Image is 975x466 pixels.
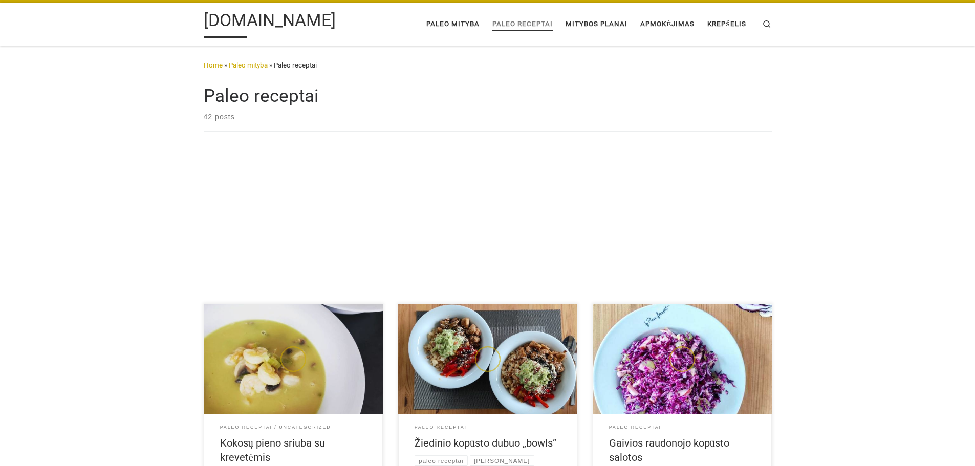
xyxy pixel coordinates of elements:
span: Paleo mityba [426,14,480,32]
a: Uncategorized [279,422,331,433]
span: Krepšelis [707,14,746,32]
a: [DOMAIN_NAME] [204,8,336,38]
a: Krepšelis [704,14,749,35]
span: Paleo receptai [274,61,317,69]
a: paleo receptai [415,455,468,466]
a: Gaivios raudonojo kopūsto salotos [609,437,729,463]
span: paleo receptai [419,457,464,464]
a: Žiedinio kopūsto dubuo „bowls” [415,437,556,449]
a: Paleo receptai [489,14,556,35]
span: [PERSON_NAME] [474,457,530,464]
span: Paleo receptai [609,425,661,430]
span: Paleo receptai [492,14,553,32]
a: Paleo receptai [220,422,272,433]
span: Uncategorized [279,425,331,430]
a: Mitybos planai [562,14,631,35]
a: Paleo receptai [415,422,467,433]
span: Mitybos planai [566,14,627,32]
a: Kokosų pieno sriuba su krevetėmis [220,437,325,463]
span: Apmokėjimas [640,14,695,32]
span: Paleo receptai [220,425,272,430]
span: » [224,61,227,69]
a: Paleo mityba [229,61,268,69]
span: Paleo receptai [415,425,467,430]
a: Paleo mityba [423,14,483,35]
a: Home [204,61,223,69]
a: [PERSON_NAME] [470,455,534,466]
a: Apmokėjimas [637,14,698,35]
h1: Paleo receptai [204,85,772,107]
span: 42 posts [204,113,235,121]
a: Paleo receptai [609,422,661,433]
span: » [269,61,272,69]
